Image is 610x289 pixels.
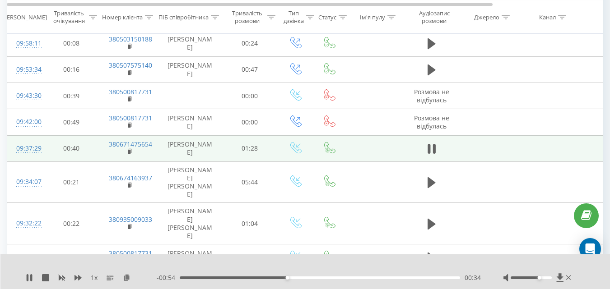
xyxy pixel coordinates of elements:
td: 00:40 [43,135,100,161]
div: Accessibility label [286,276,289,280]
td: 00:08 [43,244,100,271]
td: 00:47 [222,56,278,83]
div: Тип дзвінка [284,9,304,25]
a: 380503150188 [109,35,152,43]
span: 1 x [91,273,98,282]
div: Статус [318,13,336,21]
td: [PERSON_NAME] [158,30,222,56]
a: 380674163937 [109,174,152,182]
div: Джерело [474,13,499,21]
a: 380507575140 [109,61,152,69]
a: 380500817731 [109,114,152,122]
a: 380935009033 [109,215,152,224]
a: 380671475654 [109,140,152,148]
div: 09:31:57 [16,248,34,266]
td: 00:24 [222,30,278,56]
td: 00:16 [43,56,100,83]
td: [PERSON_NAME] [PERSON_NAME] [158,203,222,244]
td: [PERSON_NAME] [158,135,222,161]
div: Open Intercom Messenger [579,238,601,260]
div: 09:34:07 [16,173,34,191]
td: 03:39 [222,244,278,271]
div: 09:37:29 [16,140,34,157]
td: [PERSON_NAME] [158,56,222,83]
td: [PERSON_NAME] [158,109,222,135]
td: 00:00 [222,109,278,135]
td: [PERSON_NAME] [158,244,222,271]
div: 09:42:00 [16,113,34,131]
div: Аудіозапис розмови [412,9,456,25]
td: 00:49 [43,109,100,135]
div: Тривалість очікування [51,9,87,25]
div: [PERSON_NAME] [1,13,47,21]
a: 380500817731 [109,87,152,96]
span: Розмова не відбулась [414,87,449,104]
div: 09:58:11 [16,35,34,52]
div: Accessibility label [537,276,541,280]
td: 00:22 [43,203,100,244]
div: ПІБ співробітника [158,13,209,21]
td: 05:44 [222,161,278,203]
div: 09:53:34 [16,61,34,78]
div: 09:43:30 [16,87,34,105]
td: [PERSON_NAME] [PERSON_NAME] [158,161,222,203]
div: Канал [539,13,556,21]
a: 380500817731 [109,249,152,257]
div: Тривалість розмови [229,9,265,25]
td: 00:08 [43,30,100,56]
div: Ім'я пулу [360,13,385,21]
td: 00:00 [222,83,278,109]
td: 01:04 [222,203,278,244]
span: Розмова не відбулась [414,114,449,130]
div: Номер клієнта [102,13,143,21]
td: 00:39 [43,83,100,109]
span: - 00:54 [157,273,180,282]
td: 01:28 [222,135,278,161]
span: 00:34 [465,273,481,282]
td: 00:21 [43,161,100,203]
div: 09:32:22 [16,215,34,232]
